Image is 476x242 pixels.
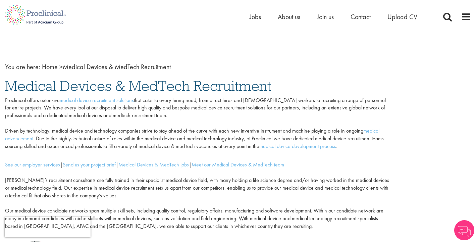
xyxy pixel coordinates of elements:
span: Medical Devices & MedTech Recruitment [5,77,271,95]
p: [PERSON_NAME]’s recruitment consultants are fully trained in their specialist medical device fiel... [5,169,392,238]
a: Meet our Medical Devices & MedTech team [192,161,284,168]
a: Join us [317,12,334,21]
a: Upload CV [387,12,417,21]
span: You are here: [5,62,40,71]
a: About us [278,12,300,21]
iframe: reCAPTCHA [5,217,91,237]
a: Contact [351,12,371,21]
img: Chatbot [454,220,474,240]
span: Medical Devices & MedTech Recruitment [42,62,171,71]
a: Medical Devices & MedTech jobs [118,161,189,168]
a: medical advancement [5,127,379,142]
a: medical device development process [259,143,336,150]
a: Send us your project brief [63,161,116,168]
a: medical device recruitment solutions [60,97,134,104]
p: Proclinical offers extensive that cater to every hiring need, from direct hires and [DEMOGRAPHIC_... [5,97,392,150]
span: > [59,62,63,71]
div: | | | [5,161,392,169]
a: See our employer services [5,161,60,168]
a: breadcrumb link to Home [42,62,58,71]
a: Jobs [250,12,261,21]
